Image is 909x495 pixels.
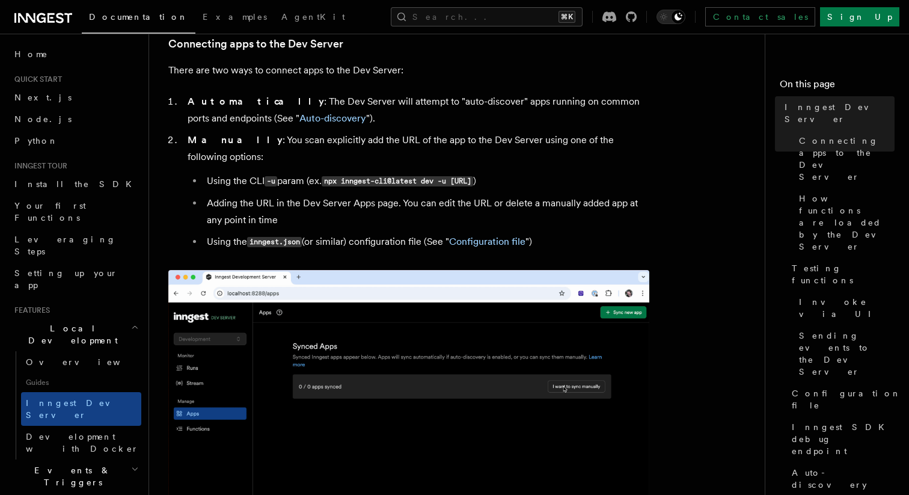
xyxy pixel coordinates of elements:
[10,460,141,493] button: Events & Triggers
[10,108,141,130] a: Node.js
[14,93,72,102] span: Next.js
[203,173,649,190] li: Using the CLI param (ex. )
[10,262,141,296] a: Setting up your app
[247,237,302,247] code: inngest.json
[21,426,141,460] a: Development with Docker
[785,101,895,125] span: Inngest Dev Server
[203,233,649,251] li: Using the (or similar) configuration file (See " ")
[14,235,116,256] span: Leveraging Steps
[188,134,283,146] strong: Manually
[89,12,188,22] span: Documentation
[792,262,895,286] span: Testing functions
[10,306,50,315] span: Features
[10,318,141,351] button: Local Development
[203,195,649,229] li: Adding the URL in the Dev Server Apps page. You can edit the URL or delete a manually added app a...
[265,176,277,186] code: -u
[391,7,583,26] button: Search...⌘K
[787,257,895,291] a: Testing functions
[780,96,895,130] a: Inngest Dev Server
[21,392,141,426] a: Inngest Dev Server
[274,4,352,32] a: AgentKit
[26,432,139,453] span: Development with Docker
[10,130,141,152] a: Python
[799,296,895,320] span: Invoke via UI
[787,416,895,462] a: Inngest SDK debug endpoint
[449,236,525,247] a: Configuration file
[799,330,895,378] span: Sending events to the Dev Server
[705,7,815,26] a: Contact sales
[10,464,131,488] span: Events & Triggers
[184,93,649,127] li: : The Dev Server will attempt to "auto-discover" apps running on common ports and endpoints (See ...
[322,176,473,186] code: npx inngest-cli@latest dev -u [URL]
[21,373,141,392] span: Guides
[799,192,895,253] span: How functions are loaded by the Dev Server
[794,188,895,257] a: How functions are loaded by the Dev Server
[14,201,86,223] span: Your first Functions
[792,467,895,491] span: Auto-discovery
[281,12,345,22] span: AgentKit
[792,387,901,411] span: Configuration file
[14,114,72,124] span: Node.js
[794,130,895,188] a: Connecting apps to the Dev Server
[10,322,131,346] span: Local Development
[14,179,139,189] span: Install the SDK
[203,12,267,22] span: Examples
[168,35,343,52] a: Connecting apps to the Dev Server
[21,351,141,373] a: Overview
[10,161,67,171] span: Inngest tour
[799,135,895,183] span: Connecting apps to the Dev Server
[299,112,366,124] a: Auto-discovery
[82,4,195,34] a: Documentation
[820,7,899,26] a: Sign Up
[10,195,141,229] a: Your first Functions
[10,87,141,108] a: Next.js
[26,357,150,367] span: Overview
[188,96,324,107] strong: Automatically
[14,268,118,290] span: Setting up your app
[10,173,141,195] a: Install the SDK
[14,136,58,146] span: Python
[10,229,141,262] a: Leveraging Steps
[656,10,685,24] button: Toggle dark mode
[10,351,141,460] div: Local Development
[794,291,895,325] a: Invoke via UI
[10,75,62,84] span: Quick start
[10,43,141,65] a: Home
[26,398,129,420] span: Inngest Dev Server
[195,4,274,32] a: Examples
[792,421,895,457] span: Inngest SDK debug endpoint
[559,11,575,23] kbd: ⌘K
[14,48,48,60] span: Home
[794,325,895,383] a: Sending events to the Dev Server
[787,383,895,416] a: Configuration file
[168,62,649,79] p: There are two ways to connect apps to the Dev Server:
[780,77,895,96] h4: On this page
[184,132,649,251] li: : You scan explicitly add the URL of the app to the Dev Server using one of the following options:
